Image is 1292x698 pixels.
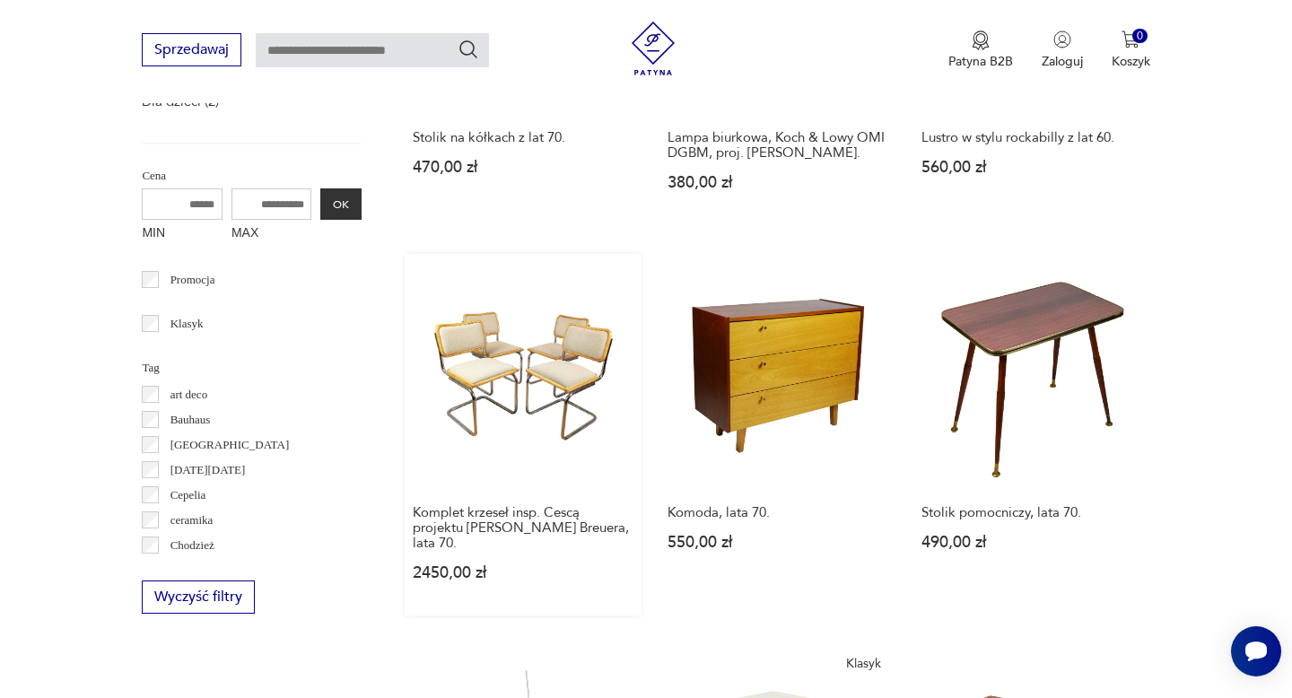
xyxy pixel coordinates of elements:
button: Sprzedawaj [142,33,241,66]
h3: Lustro w stylu rockabilly z lat 60. [921,130,1141,145]
h3: Komoda, lata 70. [668,505,887,520]
p: 560,00 zł [921,160,1141,175]
p: Koszyk [1112,53,1150,70]
a: Ikona medaluPatyna B2B [948,31,1013,70]
p: 550,00 zł [668,535,887,550]
button: Zaloguj [1042,31,1083,70]
p: Chodzież [170,536,214,555]
div: 0 [1132,29,1148,44]
label: MAX [231,220,312,249]
p: 470,00 zł [413,160,633,175]
p: Cepelia [170,485,206,505]
img: Ikona koszyka [1122,31,1139,48]
a: Komplet krzeseł insp. Cescą projektu M. Breuera, lata 70.Komplet krzeseł insp. Cescą projektu [PE... [405,254,641,615]
iframe: Smartsupp widget button [1231,626,1281,676]
p: 490,00 zł [921,535,1141,550]
p: Bauhaus [170,410,211,430]
p: art deco [170,385,208,405]
p: Zaloguj [1042,53,1083,70]
button: 0Koszyk [1112,31,1150,70]
p: 380,00 zł [668,175,887,190]
p: [DATE][DATE] [170,460,246,480]
button: OK [320,188,362,220]
label: MIN [142,220,223,249]
p: Patyna B2B [948,53,1013,70]
p: Promocja [170,270,215,290]
p: Cena [142,166,362,186]
p: ceramika [170,510,214,530]
p: 2450,00 zł [413,565,633,580]
p: Tag [142,358,362,378]
h3: Stolik na kółkach z lat 70. [413,130,633,145]
h3: Stolik pomocniczy, lata 70. [921,505,1141,520]
p: Ćmielów [170,561,214,580]
img: Ikonka użytkownika [1053,31,1071,48]
img: Ikona medalu [972,31,990,50]
a: Stolik pomocniczy, lata 70.Stolik pomocniczy, lata 70.490,00 zł [913,254,1149,615]
img: Patyna - sklep z meblami i dekoracjami vintage [626,22,680,75]
a: Komoda, lata 70.Komoda, lata 70.550,00 zł [659,254,895,615]
a: Sprzedawaj [142,45,241,57]
h3: Lampa biurkowa, Koch & Lowy OMI DGBM, proj. [PERSON_NAME]. [668,130,887,161]
button: Wyczyść filtry [142,580,255,614]
button: Patyna B2B [948,31,1013,70]
h3: Komplet krzeseł insp. Cescą projektu [PERSON_NAME] Breuera, lata 70. [413,505,633,551]
p: Klasyk [170,314,204,334]
button: Szukaj [458,39,479,60]
p: [GEOGRAPHIC_DATA] [170,435,290,455]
